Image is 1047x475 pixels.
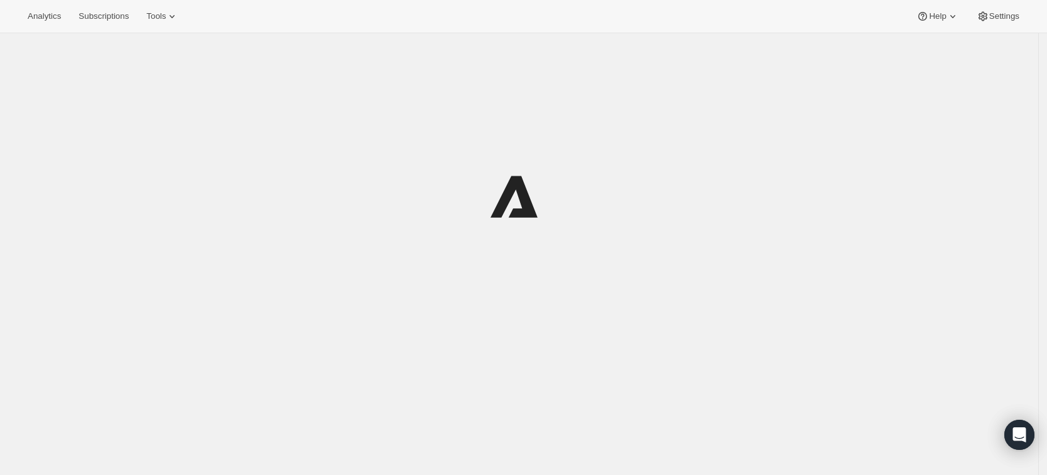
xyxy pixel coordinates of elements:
[1004,420,1034,450] div: Open Intercom Messenger
[79,11,129,21] span: Subscriptions
[146,11,166,21] span: Tools
[20,8,68,25] button: Analytics
[28,11,61,21] span: Analytics
[909,8,966,25] button: Help
[71,8,136,25] button: Subscriptions
[969,8,1027,25] button: Settings
[929,11,946,21] span: Help
[139,8,186,25] button: Tools
[989,11,1019,21] span: Settings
